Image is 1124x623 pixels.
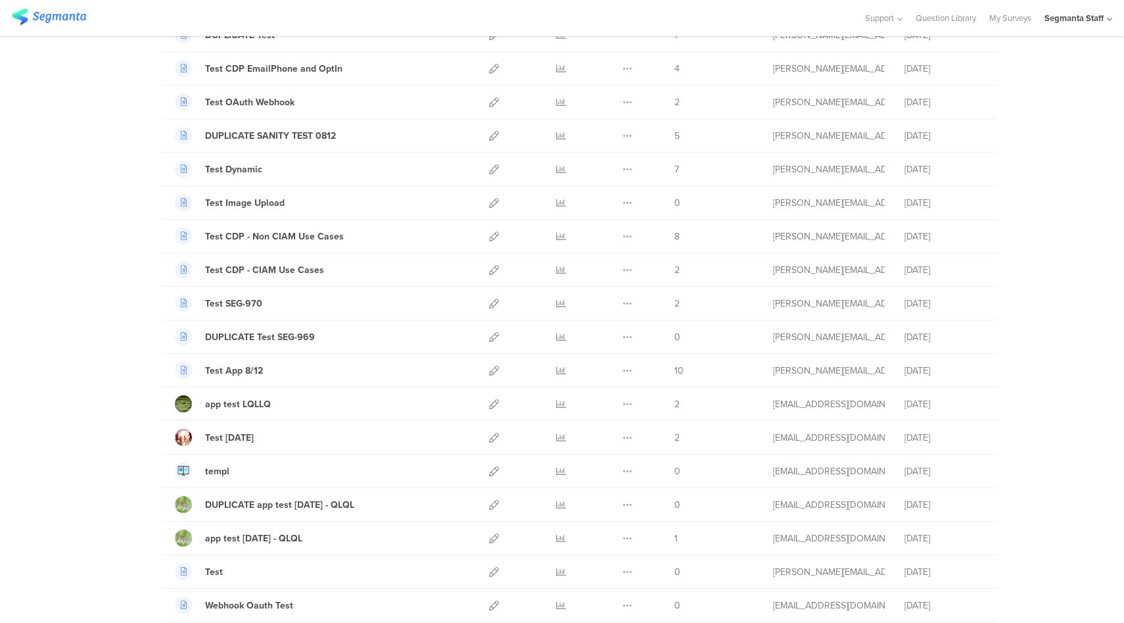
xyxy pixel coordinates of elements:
div: [DATE] [904,364,983,378]
div: [DATE] [904,297,983,311]
a: DUPLICATE SANITY TEST 0812 [175,127,336,144]
div: riel@segmanta.com [773,95,885,109]
div: eliran@segmanta.com [773,532,885,545]
div: eliran@segmanta.com [773,498,885,512]
div: Test Image Upload [205,196,285,210]
a: Test CDP EmailPhone and OptIn [175,60,342,77]
span: 2 [674,263,680,277]
span: 4 [674,62,680,76]
div: [DATE] [904,532,983,545]
div: [DATE] [904,599,983,612]
span: 2 [674,95,680,109]
a: DUPLICATE Test SEG-969 [175,328,315,345]
div: [DATE] [904,162,983,176]
img: segmanta logo [12,9,86,25]
a: Test CDP - Non CIAM Use Cases [175,228,344,245]
div: [DATE] [904,397,983,411]
div: app test 12 aug 25 - QLQL [205,532,302,545]
div: eliran@segmanta.com [773,464,885,478]
div: channelle@segmanta.com [773,431,885,445]
div: raymund@segmanta.com [773,129,885,143]
div: raymund@segmanta.com [773,230,885,243]
span: 7 [674,162,679,176]
a: Test OAuth Webhook [175,93,294,111]
div: [DATE] [904,431,983,445]
div: app test LQLLQ [205,397,271,411]
div: [DATE] [904,565,983,579]
a: Test SEG-970 [175,295,262,312]
div: Test CDP - Non CIAM Use Cases [205,230,344,243]
div: Test App 8/12 [205,364,263,378]
a: templ [175,462,229,480]
div: eliran@segmanta.com [773,397,885,411]
span: 0 [674,565,680,579]
span: 8 [674,230,680,243]
a: Webhook Oauth Test [175,597,293,614]
span: 0 [674,498,680,512]
div: [DATE] [904,263,983,277]
span: 10 [674,364,684,378]
div: [DATE] [904,464,983,478]
div: raymund@segmanta.com [773,565,885,579]
a: Test CDP - CIAM Use Cases [175,261,324,278]
div: Test CDP EmailPhone and OptIn [205,62,342,76]
div: DUPLICATE SANITY TEST 0812 [205,129,336,143]
div: [DATE] [904,498,983,512]
div: Segmanta Staff [1044,12,1104,24]
div: DUPLICATE app test 12 aug 25 - QLQL [205,498,354,512]
div: Test Dynamic [205,162,262,176]
a: Test [175,563,223,580]
div: svyatoslav@segmanta.com [773,599,885,612]
div: Test SEG-970 [205,297,262,311]
div: [DATE] [904,330,983,344]
div: [DATE] [904,62,983,76]
a: app test [DATE] - QLQL [175,530,302,547]
div: raymund@segmanta.com [773,162,885,176]
div: Test OAuth Webhook [205,95,294,109]
div: raymund@segmanta.com [773,196,885,210]
div: raymund@segmanta.com [773,297,885,311]
div: [DATE] [904,230,983,243]
div: Test 08.12.25 [205,431,254,445]
span: 5 [674,129,680,143]
div: Test CDP - CIAM Use Cases [205,263,324,277]
a: Test App 8/12 [175,362,263,379]
div: raymund@segmanta.com [773,364,885,378]
span: 0 [674,599,680,612]
div: raymund@segmanta.com [773,263,885,277]
span: 2 [674,431,680,445]
a: Test Image Upload [175,194,285,211]
div: [DATE] [904,129,983,143]
span: 2 [674,397,680,411]
span: 0 [674,196,680,210]
a: DUPLICATE app test [DATE] - QLQL [175,496,354,513]
a: app test LQLLQ [175,395,271,412]
span: Support [865,12,894,24]
a: Test Dynamic [175,161,262,178]
div: DUPLICATE Test SEG-969 [205,330,315,344]
div: [DATE] [904,95,983,109]
span: 0 [674,330,680,344]
div: Webhook Oauth Test [205,599,293,612]
span: 1 [674,532,678,545]
div: Test [205,565,223,579]
div: templ [205,464,229,478]
div: [DATE] [904,196,983,210]
div: riel@segmanta.com [773,62,885,76]
span: 2 [674,297,680,311]
a: Test [DATE] [175,429,254,446]
span: 0 [674,464,680,478]
div: raymund@segmanta.com [773,330,885,344]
